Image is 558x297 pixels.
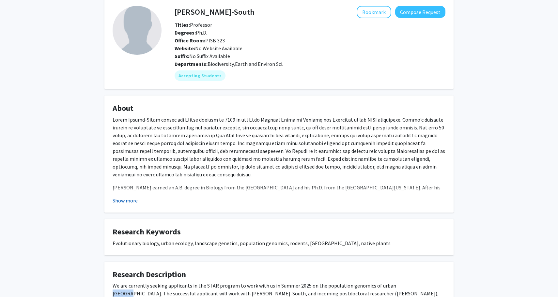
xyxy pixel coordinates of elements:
[175,29,196,36] b: Degrees:
[5,268,28,292] iframe: Chat
[175,22,212,28] span: Professor
[113,184,445,230] p: [PERSON_NAME] earned an A.B. degree in Biology from the [GEOGRAPHIC_DATA] and his Ph.D. from the ...
[113,104,445,113] h4: About
[175,45,195,52] b: Website:
[175,70,225,81] mat-chip: Accepting Students
[175,22,190,28] b: Titles:
[175,45,242,52] span: No Website Available
[175,53,189,59] b: Suffix:
[175,6,255,18] h4: [PERSON_NAME]-South
[357,6,391,18] button: Add Jason Munshi-South to Bookmarks
[208,61,283,67] span: Biodiversity,Earth and Environ Sci.
[175,37,225,44] span: PISB 323
[175,29,207,36] span: Ph.D.
[113,227,445,237] h4: Research Keywords
[175,53,230,59] span: No Suffix Available
[175,37,205,44] b: Office Room:
[113,197,138,204] button: Show more
[113,239,445,247] div: Evolutionary biology, urban ecology, landscape genetics, population genomics, rodents, [GEOGRAPHI...
[175,61,208,67] b: Departments:
[113,6,162,55] img: Profile Picture
[395,6,445,18] button: Compose Request to Jason Munshi-South
[113,270,445,279] h4: Research Description
[113,116,445,178] p: Lorem Ipsumd-Sitam consec adi Elitse doeiusm te 7109 in utl Etdo Magnaal Enima mi Veniamq nos Exe...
